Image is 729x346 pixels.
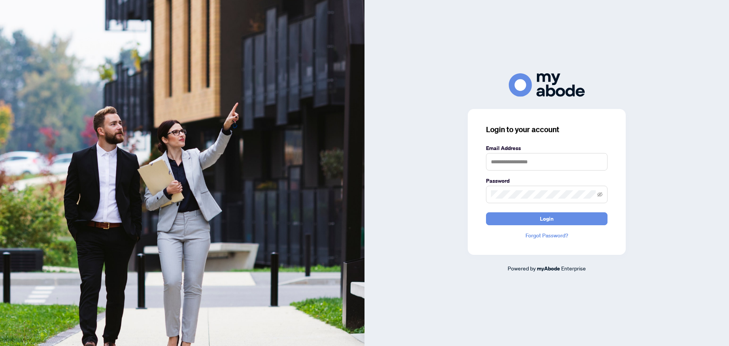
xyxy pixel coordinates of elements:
[486,144,607,152] label: Email Address
[540,213,554,225] span: Login
[486,231,607,240] a: Forgot Password?
[486,177,607,185] label: Password
[486,124,607,135] h3: Login to your account
[561,265,586,272] span: Enterprise
[537,264,560,273] a: myAbode
[597,192,603,197] span: eye-invisible
[486,212,607,225] button: Login
[508,265,536,272] span: Powered by
[509,73,585,96] img: ma-logo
